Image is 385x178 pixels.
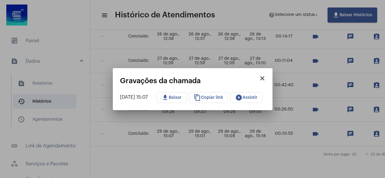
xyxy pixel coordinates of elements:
[162,95,182,100] span: Baixar
[230,92,262,103] button: Assistir
[120,77,256,85] mat-card-title: Gravações da chamada
[162,94,169,101] mat-icon: download
[259,75,266,82] mat-icon: close
[235,95,257,100] span: Assistir
[120,95,148,100] span: [DATE] 15:07
[194,94,201,101] mat-icon: content_copy
[157,92,186,103] button: Baixar
[235,94,242,101] mat-icon: play_circle_filled
[189,92,228,103] button: Copiar link
[194,95,223,100] span: Copiar link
